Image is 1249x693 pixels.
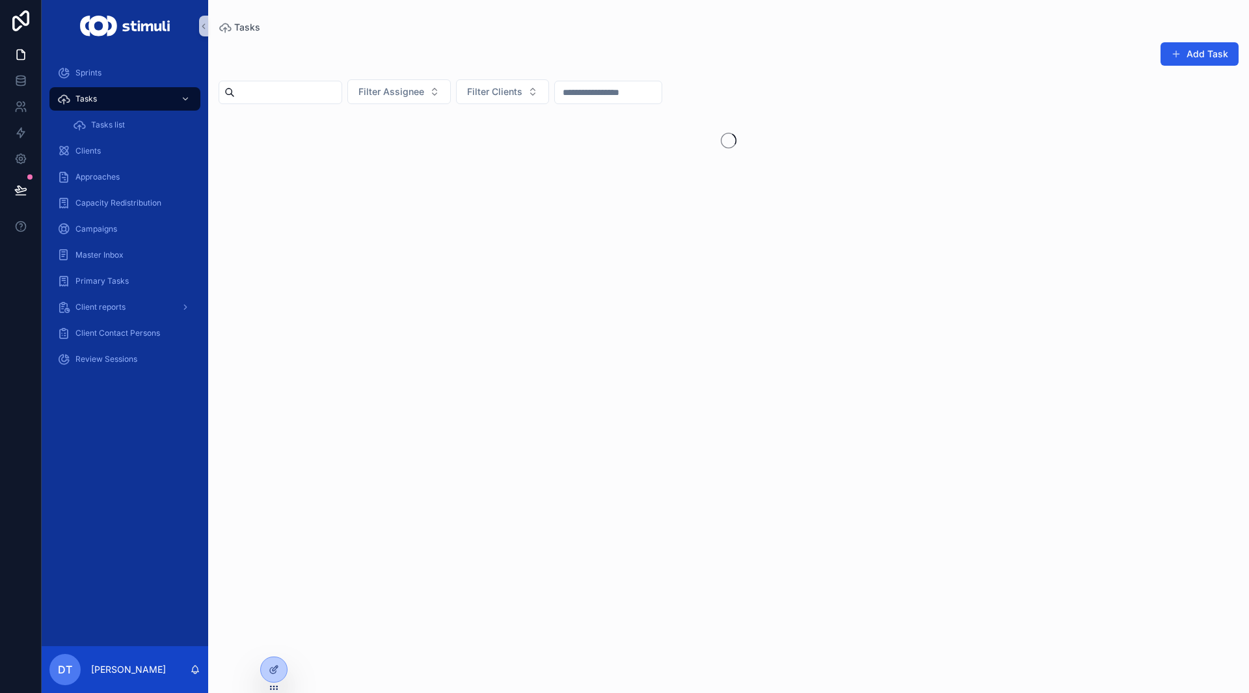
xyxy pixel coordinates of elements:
[49,139,200,163] a: Clients
[234,21,260,34] span: Tasks
[91,663,166,676] p: [PERSON_NAME]
[80,16,169,36] img: App logo
[58,662,72,677] span: DT
[49,243,200,267] a: Master Inbox
[75,94,97,104] span: Tasks
[75,302,126,312] span: Client reports
[75,198,161,208] span: Capacity Redistribution
[75,224,117,234] span: Campaigns
[49,347,200,371] a: Review Sessions
[49,87,200,111] a: Tasks
[75,328,160,338] span: Client Contact Persons
[347,79,451,104] button: Select Button
[75,250,124,260] span: Master Inbox
[75,146,101,156] span: Clients
[49,217,200,241] a: Campaigns
[65,113,200,137] a: Tasks list
[456,79,549,104] button: Select Button
[49,61,200,85] a: Sprints
[75,68,101,78] span: Sprints
[1161,42,1239,66] button: Add Task
[49,295,200,319] a: Client reports
[75,276,129,286] span: Primary Tasks
[75,172,120,182] span: Approaches
[358,85,424,98] span: Filter Assignee
[49,191,200,215] a: Capacity Redistribution
[467,85,522,98] span: Filter Clients
[49,165,200,189] a: Approaches
[42,52,208,388] div: scrollable content
[49,269,200,293] a: Primary Tasks
[91,120,125,130] span: Tasks list
[219,21,260,34] a: Tasks
[75,354,137,364] span: Review Sessions
[49,321,200,345] a: Client Contact Persons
